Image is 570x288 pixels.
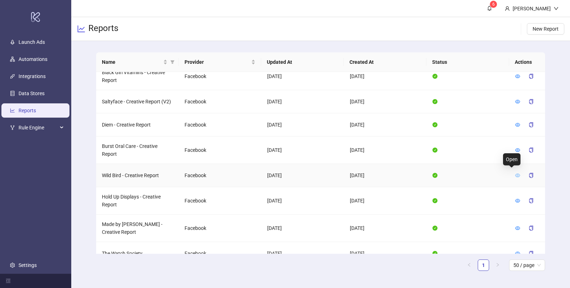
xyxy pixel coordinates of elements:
[515,99,520,104] a: eye
[523,144,539,156] button: copy
[496,263,500,267] span: right
[523,119,539,130] button: copy
[426,52,509,72] th: Status
[432,99,437,104] span: check-circle
[510,5,554,12] div: [PERSON_NAME]
[515,148,520,153] span: eye
[96,215,179,242] td: Made by [PERSON_NAME] - Creative Report
[533,26,559,32] span: New Report
[523,170,539,181] button: copy
[515,122,520,127] span: eye
[344,90,427,113] td: [DATE]
[19,120,58,135] span: Rule Engine
[96,187,179,215] td: Hold Up Displays - Creative Report
[96,137,179,164] td: Burst Oral Care - Creative Report
[529,226,534,231] span: copy
[505,6,510,11] span: user
[261,242,344,265] td: [DATE]
[261,164,344,187] td: [DATE]
[492,259,503,271] li: Next Page
[515,251,520,256] a: eye
[487,6,492,11] span: bell
[344,215,427,242] td: [DATE]
[529,251,534,256] span: copy
[261,52,344,72] th: Updated At
[463,259,475,271] button: left
[529,122,534,127] span: copy
[179,164,261,187] td: Facebook
[96,63,179,90] td: Black Girl Vitamins - Creative Report
[19,108,36,113] a: Reports
[10,125,15,130] span: fork
[523,71,539,82] button: copy
[515,173,520,178] a: eye
[432,226,437,231] span: check-circle
[19,56,47,62] a: Automations
[179,137,261,164] td: Facebook
[344,242,427,265] td: [DATE]
[515,198,520,203] span: eye
[96,90,179,113] td: Saltyface - Creative Report (V2)
[515,226,520,231] span: eye
[19,39,45,45] a: Launch Ads
[185,58,250,66] span: Provider
[554,6,559,11] span: down
[513,260,541,271] span: 50 / page
[344,187,427,215] td: [DATE]
[19,73,46,79] a: Integrations
[6,278,11,283] span: menu-fold
[96,113,179,137] td: Diem - Creative Report
[515,225,520,231] a: eye
[261,137,344,164] td: [DATE]
[179,90,261,113] td: Facebook
[492,259,503,271] button: right
[169,57,176,67] span: filter
[515,122,520,128] a: eye
[344,164,427,187] td: [DATE]
[179,63,261,90] td: Facebook
[467,263,471,267] span: left
[490,1,497,8] sup: 6
[492,2,495,7] span: 6
[529,74,534,79] span: copy
[344,52,426,72] th: Created At
[432,148,437,153] span: check-circle
[179,215,261,242] td: Facebook
[179,242,261,265] td: Facebook
[179,52,261,72] th: Provider
[179,187,261,215] td: Facebook
[432,173,437,178] span: check-circle
[515,147,520,153] a: eye
[503,153,520,165] div: Open
[88,23,118,35] h3: Reports
[344,113,427,137] td: [DATE]
[529,99,534,104] span: copy
[432,251,437,256] span: check-circle
[523,222,539,234] button: copy
[102,58,162,66] span: Name
[261,90,344,113] td: [DATE]
[529,173,534,178] span: copy
[523,195,539,206] button: copy
[344,63,427,90] td: [DATE]
[515,73,520,79] a: eye
[478,260,489,271] a: 1
[96,242,179,265] td: The Watch Society
[261,63,344,90] td: [DATE]
[261,187,344,215] td: [DATE]
[523,96,539,107] button: copy
[261,215,344,242] td: [DATE]
[523,248,539,259] button: copy
[432,122,437,127] span: check-circle
[344,137,427,164] td: [DATE]
[463,259,475,271] li: Previous Page
[515,198,520,204] a: eye
[19,91,45,96] a: Data Stores
[77,25,85,33] span: line-chart
[170,60,175,64] span: filter
[432,74,437,79] span: check-circle
[529,148,534,153] span: copy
